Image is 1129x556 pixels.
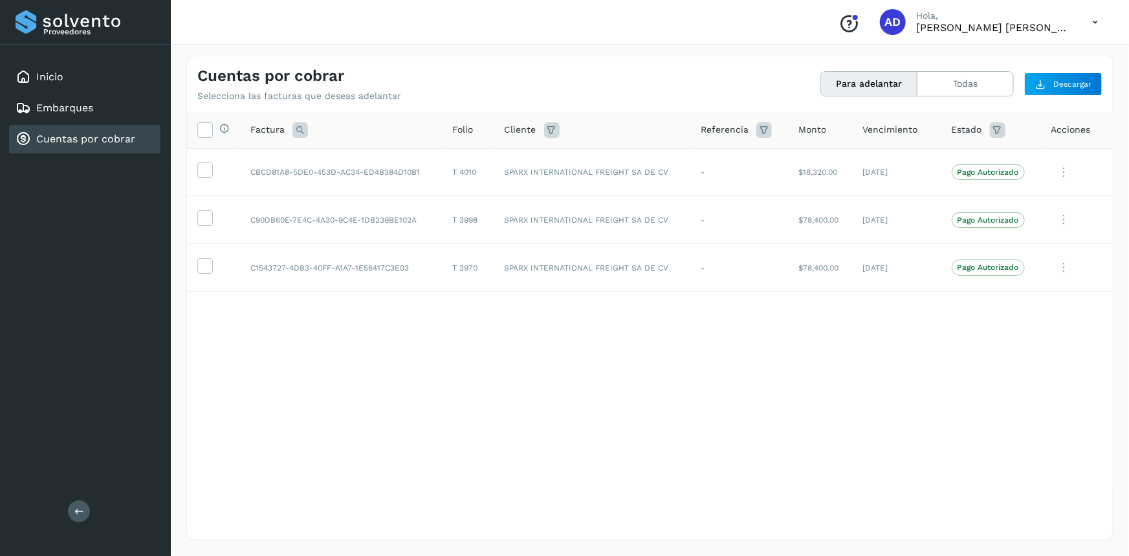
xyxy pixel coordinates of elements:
a: Embarques [36,102,93,114]
td: - [690,196,788,244]
p: Hola, [916,10,1071,21]
a: Inicio [36,71,63,83]
p: Pago Autorizado [958,168,1019,177]
button: Descargar [1024,72,1102,96]
div: Embarques [9,94,160,122]
span: Vencimiento [863,123,918,137]
td: T 3998 [442,196,494,244]
div: Cuentas por cobrar [9,125,160,153]
td: C90DB60E-7E4C-4A30-9C4E-1DB239BE102A [240,196,442,244]
p: Selecciona las facturas que deseas adelantar [197,91,401,102]
td: C1543727-4DB3-40FF-A1A7-1E56417C3E03 [240,244,442,292]
div: Inicio [9,63,160,91]
td: SPARX INTERNATIONAL FREIGHT SA DE CV [494,148,691,196]
td: CBCD81A8-5DE0-453D-AC34-ED4B384D10B1 [240,148,442,196]
td: $78,400.00 [788,196,853,244]
span: Acciones [1051,123,1091,137]
span: Referencia [701,123,749,137]
td: SPARX INTERNATIONAL FREIGHT SA DE CV [494,196,691,244]
p: Pago Autorizado [958,216,1019,225]
p: Pago Autorizado [958,263,1019,272]
td: $78,400.00 [788,244,853,292]
span: Monto [798,123,826,137]
p: Proveedores [43,27,155,36]
span: Folio [452,123,473,137]
button: Todas [917,72,1013,96]
td: [DATE] [853,148,941,196]
p: ALMA DELIA CASTAÑEDA MERCADO [916,21,1071,34]
td: $18,320.00 [788,148,853,196]
td: T 3970 [442,244,494,292]
button: Para adelantar [821,72,917,96]
span: Descargar [1053,78,1091,90]
td: - [690,148,788,196]
span: Factura [250,123,285,137]
td: T 4010 [442,148,494,196]
td: SPARX INTERNATIONAL FREIGHT SA DE CV [494,244,691,292]
td: [DATE] [853,244,941,292]
a: Cuentas por cobrar [36,133,135,145]
td: - [690,244,788,292]
td: [DATE] [853,196,941,244]
h4: Cuentas por cobrar [197,67,344,85]
span: Cliente [505,123,536,137]
span: Estado [952,123,982,137]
